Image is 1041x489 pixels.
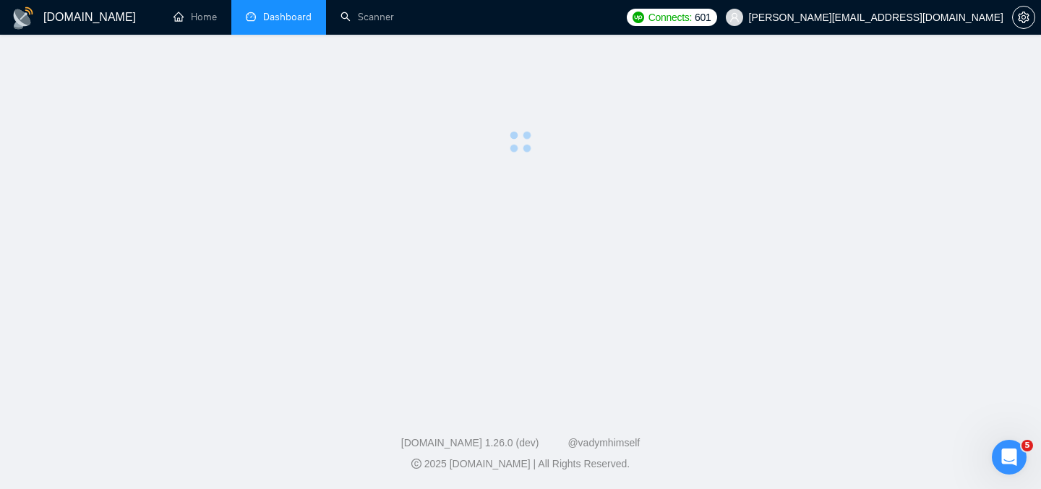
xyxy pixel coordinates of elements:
span: copyright [411,459,421,469]
span: dashboard [246,12,256,22]
div: 2025 [DOMAIN_NAME] | All Rights Reserved. [12,456,1029,472]
button: setting [1012,6,1035,29]
span: setting [1013,12,1034,23]
a: searchScanner [340,11,394,23]
span: Dashboard [263,11,312,23]
span: user [729,12,740,22]
iframe: Intercom live chat [992,440,1027,475]
span: 601 [695,9,711,25]
img: logo [12,7,35,30]
a: [DOMAIN_NAME] 1.26.0 (dev) [401,437,539,448]
span: Connects: [648,9,692,25]
a: @vadymhimself [567,437,640,448]
a: homeHome [173,11,217,23]
img: upwork-logo.png [633,12,644,23]
span: 5 [1021,440,1033,451]
a: setting [1012,12,1035,23]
